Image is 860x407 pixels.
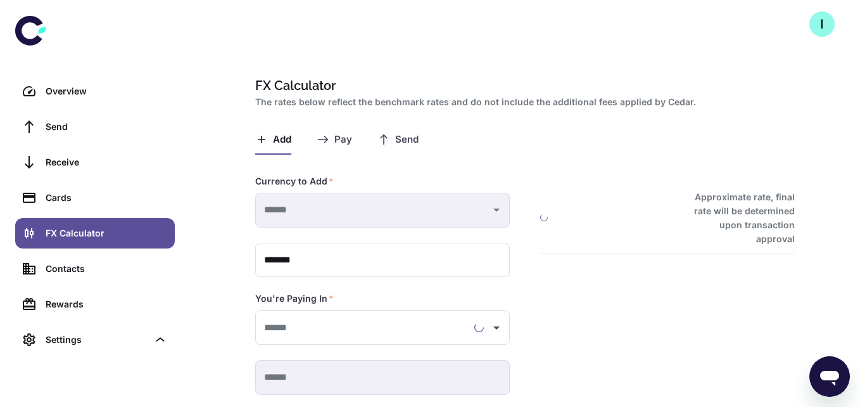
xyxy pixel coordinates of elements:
h1: FX Calculator [255,76,790,95]
label: Currency to Add [255,175,334,188]
iframe: Button to launch messaging window [809,356,850,397]
div: Overview [46,84,167,98]
a: Receive [15,147,175,178]
span: Add [273,134,291,146]
a: Overview [15,76,175,107]
div: Rewards [46,297,167,311]
span: Send [395,134,419,146]
label: You're Paying In [255,292,334,305]
button: Open [488,319,505,337]
a: Send [15,112,175,142]
div: Receive [46,155,167,169]
h6: Approximate rate, final rate will be determined upon transaction approval [680,190,795,246]
div: Settings [15,325,175,355]
a: Cards [15,183,175,213]
div: Send [46,120,167,134]
a: Contacts [15,254,175,284]
a: FX Calculator [15,218,175,249]
div: Contacts [46,262,167,276]
a: Rewards [15,289,175,320]
span: Pay [334,134,352,146]
div: Cards [46,191,167,205]
h2: The rates below reflect the benchmark rates and do not include the additional fees applied by Cedar. [255,95,790,109]
button: I [809,11,835,37]
div: FX Calculator [46,226,167,240]
div: Settings [46,333,148,347]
